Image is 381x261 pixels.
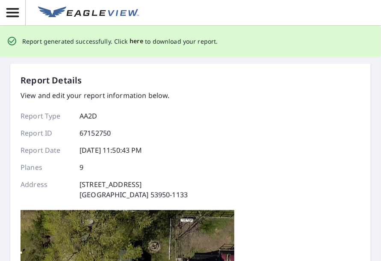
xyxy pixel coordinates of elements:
a: EV Logo [33,1,144,24]
p: AA2D [80,111,97,121]
p: [DATE] 11:50:43 PM [80,145,142,155]
button: here [130,36,144,47]
p: Report Date [21,145,72,155]
p: Planes [21,162,72,172]
p: 67152750 [80,128,111,138]
p: Report generated successfully. Click to download your report. [22,36,218,47]
p: Report Type [21,111,72,121]
p: View and edit your report information below. [21,90,188,101]
p: 9 [80,162,83,172]
img: EV Logo [38,6,139,19]
p: Report ID [21,128,72,138]
p: [STREET_ADDRESS] [GEOGRAPHIC_DATA] 53950-1133 [80,179,188,200]
p: Report Details [21,74,82,87]
p: Address [21,179,72,200]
